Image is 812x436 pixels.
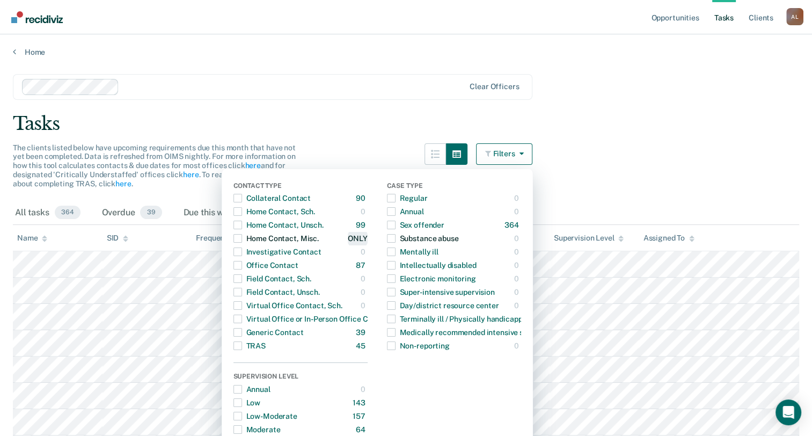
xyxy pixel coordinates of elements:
[13,143,296,188] span: The clients listed below have upcoming requirements due this month that have not yet been complet...
[107,234,129,243] div: SID
[361,270,368,287] div: 0
[361,203,368,220] div: 0
[387,297,499,314] div: Day/district resource center
[233,270,311,287] div: Field Contact, Sch.
[13,201,83,225] div: All tasks364
[233,203,315,220] div: Home Contact, Sch.
[387,182,521,192] div: Case Type
[183,170,199,179] a: here
[233,284,320,301] div: Field Contact, Unsch.
[504,216,521,234] div: 364
[353,394,368,411] div: 143
[233,373,368,382] div: Supervision Level
[361,243,368,260] div: 0
[361,381,368,398] div: 0
[233,257,298,274] div: Office Contact
[514,297,521,314] div: 0
[233,381,270,398] div: Annual
[11,11,63,23] img: Recidiviz
[356,216,368,234] div: 99
[17,234,47,243] div: Name
[514,284,521,301] div: 0
[13,113,799,135] div: Tasks
[387,284,495,301] div: Super-intensive supervision
[233,324,304,341] div: Generic Contact
[387,216,444,234] div: Sex offender
[387,243,438,260] div: Mentally ill
[470,82,519,91] div: Clear officers
[356,337,368,354] div: 45
[514,257,521,274] div: 0
[387,190,428,207] div: Regular
[361,297,368,314] div: 0
[476,143,533,165] button: Filters
[353,408,368,425] div: 157
[387,324,559,341] div: Medically recommended intensive supervision
[196,234,233,243] div: Frequency
[514,270,521,287] div: 0
[387,257,477,274] div: Intellectually disabled
[554,234,624,243] div: Supervision Level
[356,257,368,274] div: 87
[786,8,803,25] button: Profile dropdown button
[387,337,450,354] div: Non-reporting
[233,408,297,425] div: Low-Moderate
[514,203,521,220] div: 0
[233,297,342,314] div: Virtual Office Contact, Sch.
[233,230,319,247] div: Home Contact, Misc.
[786,8,803,25] div: A L
[514,190,521,207] div: 0
[387,203,424,220] div: Annual
[776,399,801,425] div: Open Intercom Messenger
[181,201,267,225] div: Due this week73
[233,394,261,411] div: Low
[387,270,476,287] div: Electronic monitoring
[233,182,368,192] div: Contact Type
[55,206,81,220] span: 364
[233,310,391,328] div: Virtual Office or In-Person Office Contact
[514,243,521,260] div: 0
[233,337,266,354] div: TRAS
[643,234,694,243] div: Assigned To
[514,337,521,354] div: 0
[245,161,260,170] a: here
[13,47,799,57] a: Home
[361,284,368,301] div: 0
[514,230,521,247] div: 0
[387,310,531,328] div: Terminally ill / Physically handicapped
[140,206,162,220] span: 39
[233,190,311,207] div: Collateral Contact
[233,243,321,260] div: Investigative Contact
[387,230,459,247] div: Substance abuse
[356,190,368,207] div: 90
[356,324,368,341] div: 39
[348,230,367,247] div: ONLY
[100,201,164,225] div: Overdue39
[233,216,324,234] div: Home Contact, Unsch.
[115,179,131,188] a: here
